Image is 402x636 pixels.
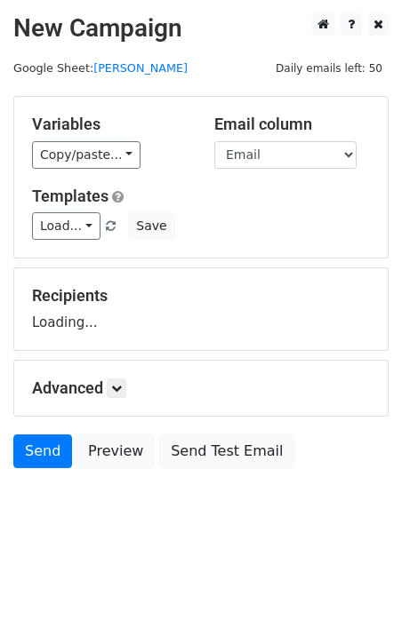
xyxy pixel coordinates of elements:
[159,434,294,468] a: Send Test Email
[32,378,370,398] h5: Advanced
[32,115,188,134] h5: Variables
[269,59,389,78] span: Daily emails left: 50
[32,286,370,306] h5: Recipients
[13,61,188,75] small: Google Sheet:
[128,212,174,240] button: Save
[32,141,141,169] a: Copy/paste...
[13,13,389,44] h2: New Campaign
[32,212,100,240] a: Load...
[269,61,389,75] a: Daily emails left: 50
[32,187,109,205] a: Templates
[32,286,370,332] div: Loading...
[93,61,188,75] a: [PERSON_NAME]
[214,115,370,134] h5: Email column
[13,434,72,468] a: Send
[76,434,155,468] a: Preview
